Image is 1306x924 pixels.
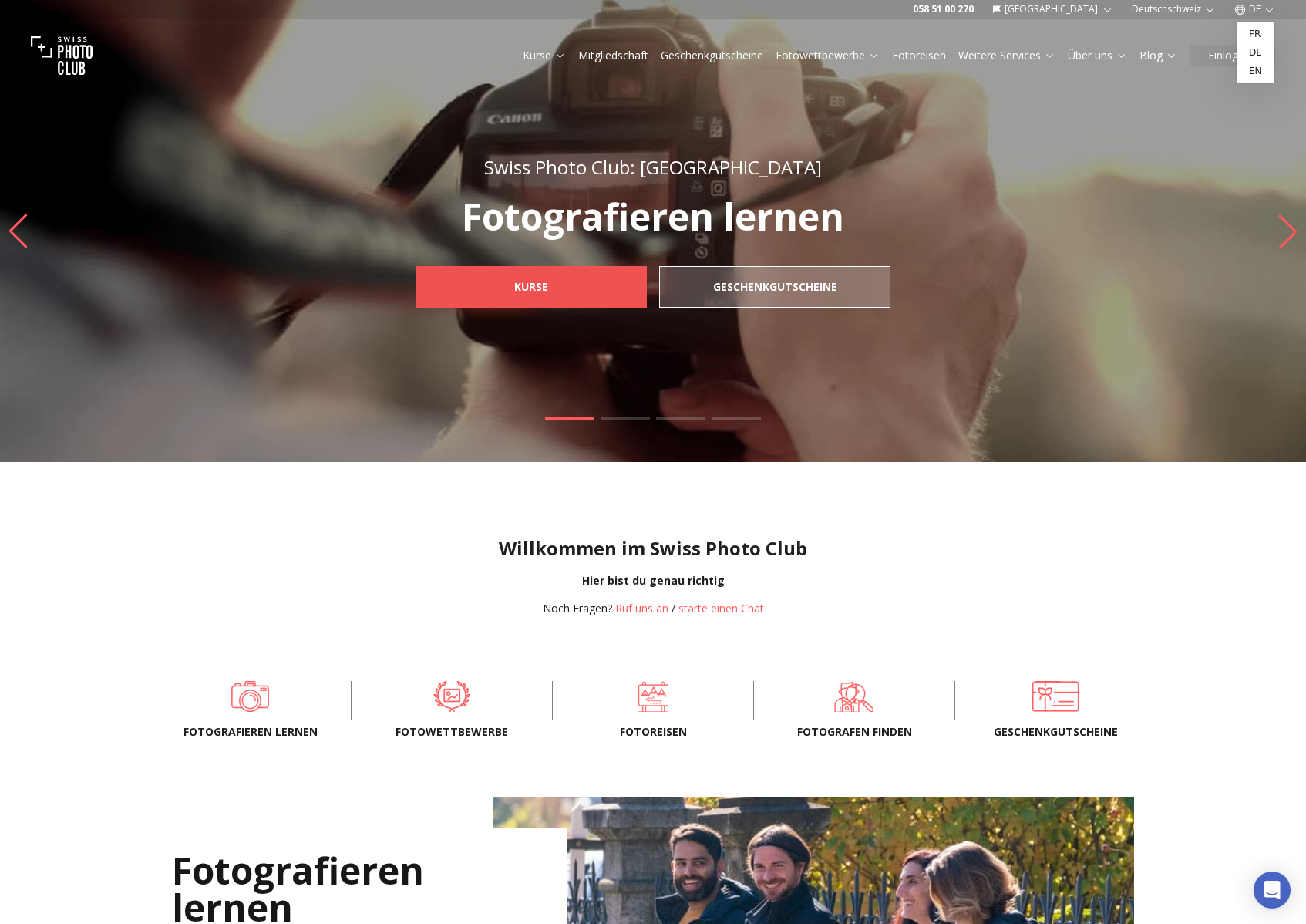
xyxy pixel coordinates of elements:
b: Kurse [514,279,548,295]
span: Swiss Photo Club: [GEOGRAPHIC_DATA] [484,154,822,180]
button: Kurse [517,45,572,66]
span: Fotowettbewerbe [376,724,527,740]
a: Weitere Services [958,48,1055,63]
a: Fotowettbewerbe [376,681,527,712]
span: Fotografen finden [779,724,930,740]
button: Geschenkgutscheine [655,45,769,66]
span: Fotografieren lernen [175,724,326,740]
p: Fotografieren lernen [382,198,924,235]
a: fr [1240,25,1271,43]
a: de [1240,43,1271,62]
a: Fotografieren lernen [175,681,326,712]
a: Blog [1139,48,1177,63]
a: Mitgliedschaft [578,48,648,63]
button: Blog [1133,45,1183,66]
div: DE [1237,22,1274,83]
span: Geschenkgutscheine [980,724,1131,740]
button: starte einen Chat [678,601,764,616]
a: 058 51 00 270 [913,3,974,15]
a: Geschenkgutscheine [659,266,890,308]
button: Fotowettbewerbe [769,45,886,66]
button: Einloggen [1190,45,1275,66]
a: Kurse [523,48,566,63]
a: Geschenkgutscheine [980,681,1131,712]
a: en [1240,62,1271,80]
div: / [543,601,764,616]
a: Kurse [416,266,647,308]
button: Mitgliedschaft [572,45,655,66]
a: Fotoreisen [577,681,729,712]
a: Fotografen finden [779,681,930,712]
div: Open Intercom Messenger [1254,872,1291,909]
a: Fotoreisen [892,48,946,63]
button: Fotoreisen [886,45,952,66]
button: Über uns [1062,45,1133,66]
a: Geschenkgutscheine [661,48,763,63]
b: Geschenkgutscheine [713,279,837,295]
a: Über uns [1068,48,1127,63]
button: Weitere Services [952,45,1062,66]
h1: Willkommen im Swiss Photo Club [12,536,1294,561]
div: Hier bist du genau richtig [12,573,1294,588]
a: Fotowettbewerbe [776,48,880,63]
span: Fotoreisen [577,724,729,740]
span: Noch Fragen? [543,601,612,615]
img: Swiss photo club [31,25,93,86]
a: Ruf uns an [615,601,668,615]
